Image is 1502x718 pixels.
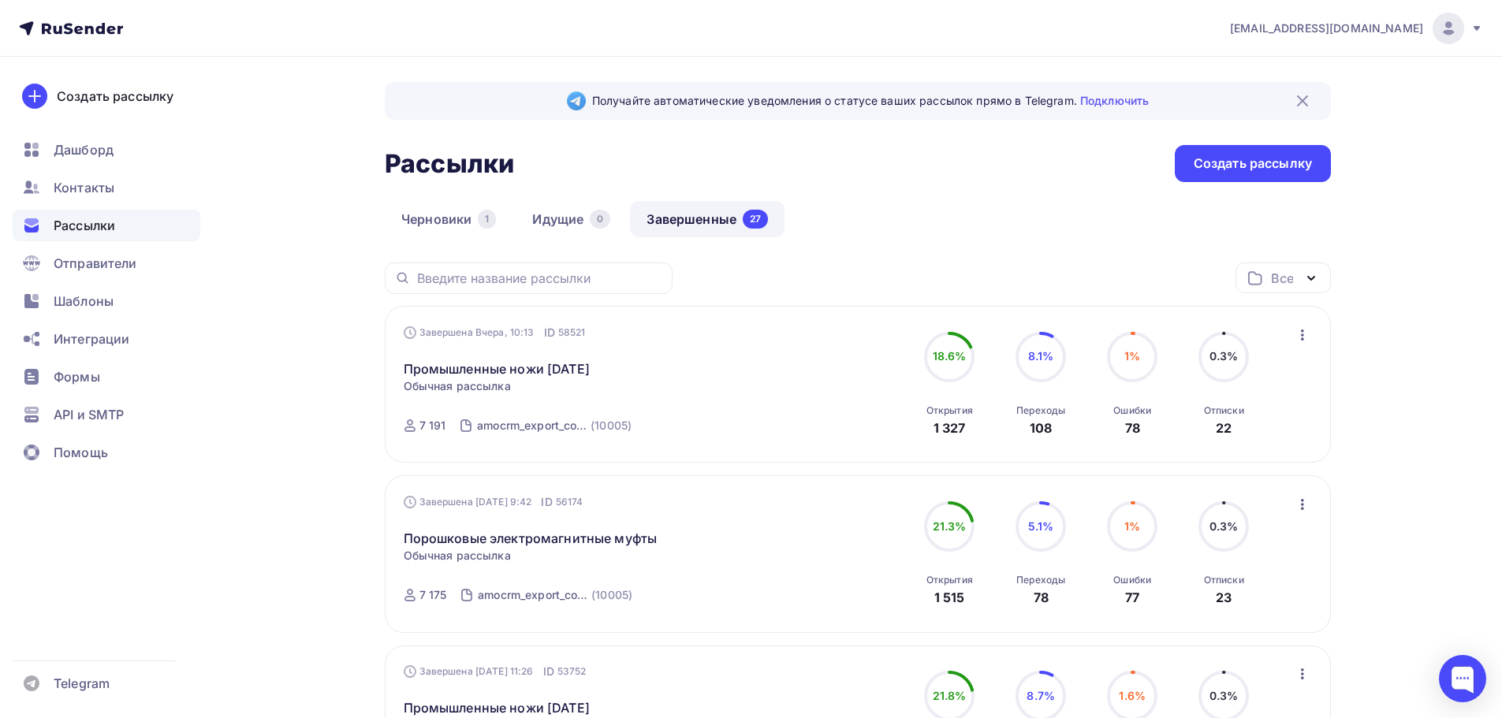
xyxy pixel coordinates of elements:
span: 8.7% [1027,689,1055,702]
a: Идущие0 [516,201,627,237]
span: API и SMTP [54,405,124,424]
span: Дашборд [54,140,114,159]
span: ID [544,325,555,340]
span: Шаблоны [54,292,114,311]
span: Помощь [54,443,108,462]
a: Отправители [13,247,200,279]
a: Подключить [1080,94,1149,107]
span: ID [541,494,552,510]
span: Обычная рассылка [404,378,511,394]
div: 1 515 [934,588,965,607]
span: Формы [54,367,100,386]
a: Формы [13,361,200,392]
span: 8.1% [1028,349,1054,363]
span: Рассылки [54,216,115,235]
div: 7 191 [419,418,446,433]
div: 22 [1216,419,1232,437]
div: Открытия [926,574,973,586]
a: Черновики1 [385,201,512,237]
a: Порошковые электромагнитные муфты [404,529,658,548]
span: 58521 [558,325,586,340]
span: 56174 [556,494,583,510]
span: [EMAIL_ADDRESS][DOMAIN_NAME] [1230,20,1423,36]
div: 78 [1034,588,1049,607]
div: Завершена [DATE] 9:42 [404,494,583,510]
div: 7 175 [419,587,447,603]
div: 1 [478,210,496,229]
span: 0.3% [1209,689,1239,702]
div: amocrm_export_contacts_[DATE] [478,587,588,603]
div: 78 [1125,419,1140,437]
div: 27 [743,210,768,229]
div: amocrm_export_contacts_[DATE] [477,418,587,433]
a: amocrm_export_contacts_[DATE] (10005) [476,582,634,608]
div: 77 [1125,588,1139,607]
h2: Рассылки [385,148,514,180]
div: Завершена [DATE] 11:26 [404,664,587,679]
span: 21.8% [933,689,967,702]
div: Ошибки [1113,574,1151,586]
a: Рассылки [13,210,200,241]
div: 0 [590,210,610,229]
div: Все [1271,269,1293,288]
span: ID [543,664,554,679]
div: Переходы [1016,574,1065,586]
span: 1.6% [1119,689,1146,702]
a: Завершенные27 [630,201,785,237]
button: Все [1236,262,1331,293]
a: Контакты [13,172,200,203]
span: 0.3% [1209,349,1239,363]
span: Получайте автоматические уведомления о статусе ваших рассылок прямо в Telegram. [592,93,1149,109]
a: amocrm_export_contacts_[DATE] (10005) [475,413,633,438]
a: Шаблоны [13,285,200,317]
span: 18.6% [933,349,967,363]
div: 108 [1030,419,1052,437]
img: Telegram [567,91,586,110]
div: Открытия [926,404,973,417]
input: Введите название рассылки [417,270,663,287]
div: Ошибки [1113,404,1151,417]
div: Создать рассылку [57,87,173,106]
span: Telegram [54,674,110,693]
span: Обычная рассылка [404,548,511,564]
span: 5.1% [1028,519,1054,533]
div: Переходы [1016,404,1065,417]
a: Дашборд [13,134,200,166]
div: Создать рассылку [1194,154,1312,173]
a: [EMAIL_ADDRESS][DOMAIN_NAME] [1230,13,1483,44]
a: Промышленные ножи [DATE] [404,359,590,378]
span: 1% [1124,519,1140,533]
div: (10005) [591,418,632,433]
a: Промышленные ножи [DATE] [404,698,590,717]
div: Отписки [1204,404,1244,417]
span: 21.3% [933,519,967,533]
span: 0.3% [1209,519,1239,533]
div: 23 [1216,588,1232,607]
div: (10005) [591,587,632,603]
div: Завершена Вчера, 10:13 [404,325,586,340]
span: 1% [1124,349,1140,363]
div: Отписки [1204,574,1244,586]
div: 1 327 [934,419,966,437]
span: Интеграции [54,329,129,348]
span: Отправители [54,254,137,273]
span: Контакты [54,178,114,197]
span: 53752 [557,664,587,679]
